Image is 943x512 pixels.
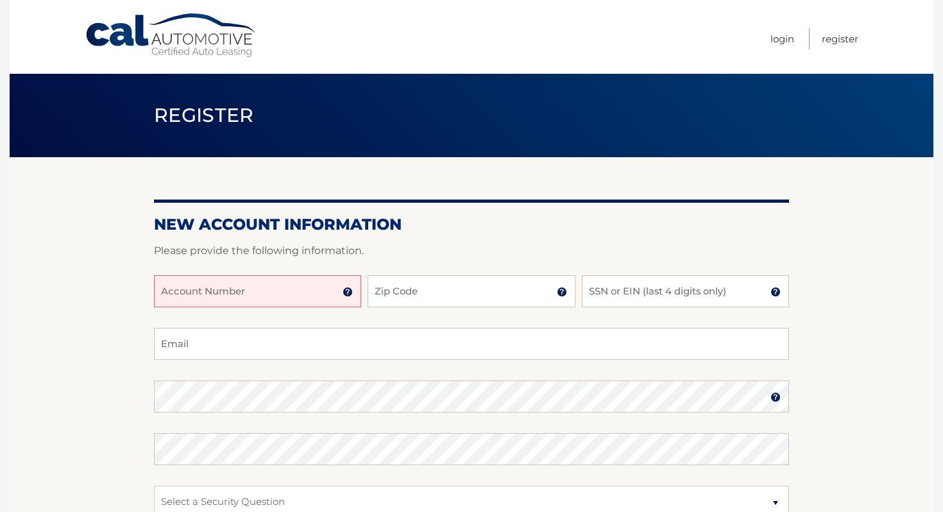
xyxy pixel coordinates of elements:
img: tooltip.svg [557,287,567,297]
a: Cal Automotive [85,13,258,58]
span: Register [154,103,254,127]
a: Register [822,28,858,49]
input: Zip Code [368,275,575,307]
h2: New Account Information [154,215,789,234]
input: Email [154,328,789,360]
img: tooltip.svg [343,287,353,297]
input: SSN or EIN (last 4 digits only) [582,275,789,307]
img: tooltip.svg [770,287,781,297]
a: Login [770,28,794,49]
p: Please provide the following information. [154,242,789,260]
input: Account Number [154,275,361,307]
img: tooltip.svg [770,392,781,402]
